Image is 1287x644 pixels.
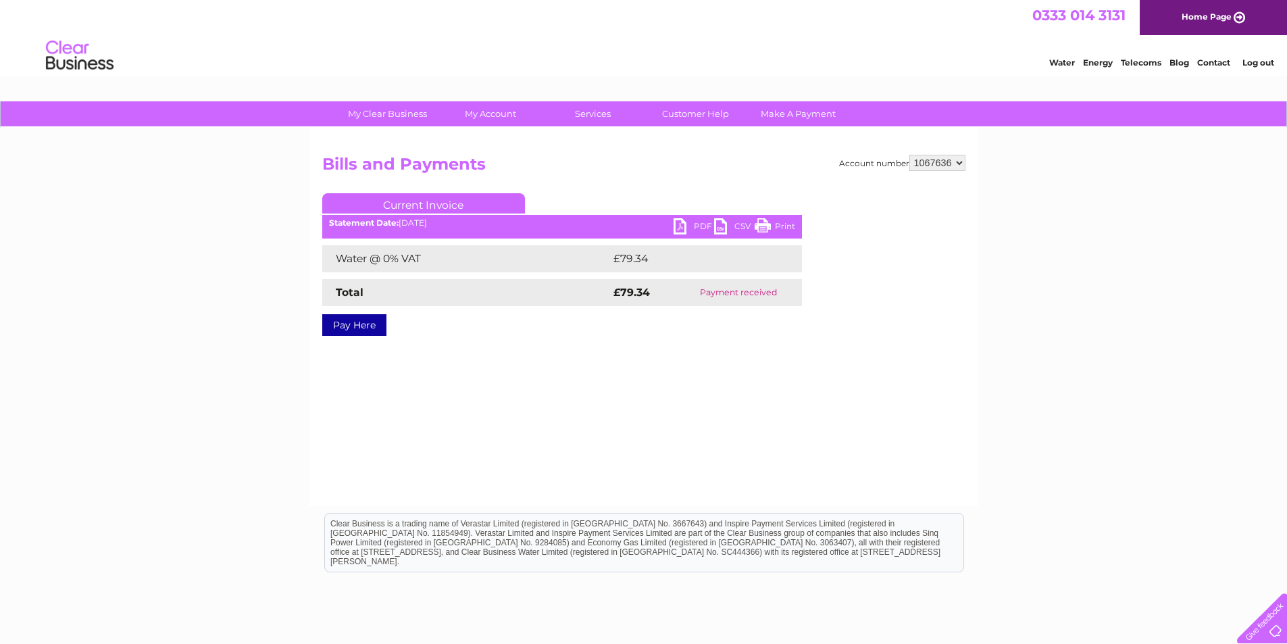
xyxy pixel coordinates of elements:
td: £79.34 [610,245,775,272]
h2: Bills and Payments [322,155,965,180]
a: Print [755,218,795,238]
a: Energy [1083,57,1113,68]
a: 0333 014 3131 [1032,7,1126,24]
a: Pay Here [322,314,386,336]
a: My Account [434,101,546,126]
a: My Clear Business [332,101,443,126]
div: Account number [839,155,965,171]
div: [DATE] [322,218,802,228]
img: logo.png [45,35,114,76]
a: Customer Help [640,101,751,126]
strong: Total [336,286,363,299]
td: Payment received [675,279,801,306]
a: Water [1049,57,1075,68]
a: Services [537,101,649,126]
a: Current Invoice [322,193,525,214]
a: CSV [714,218,755,238]
td: Water @ 0% VAT [322,245,610,272]
a: Blog [1169,57,1189,68]
a: Telecoms [1121,57,1161,68]
a: PDF [674,218,714,238]
b: Statement Date: [329,218,399,228]
a: Log out [1242,57,1274,68]
a: Make A Payment [742,101,854,126]
div: Clear Business is a trading name of Verastar Limited (registered in [GEOGRAPHIC_DATA] No. 3667643... [325,7,963,66]
a: Contact [1197,57,1230,68]
strong: £79.34 [613,286,650,299]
